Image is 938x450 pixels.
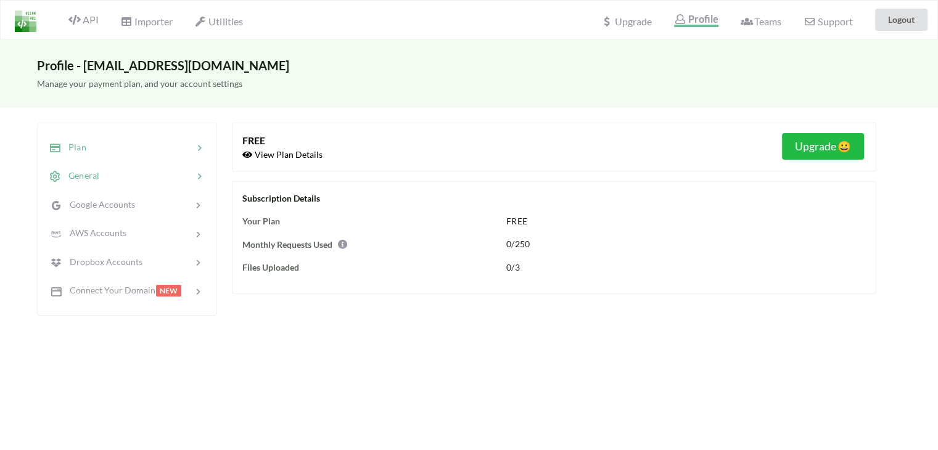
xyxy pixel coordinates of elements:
[601,17,652,27] span: Upgrade
[506,262,519,272] span: 0/3
[674,13,718,25] span: Profile
[836,140,851,153] span: smile
[242,261,492,274] div: Files Uploaded
[242,133,554,148] div: FREE
[804,17,852,27] span: Support
[61,142,86,152] span: Plan
[506,216,527,226] span: FREE
[62,285,155,295] span: Connect Your Domain
[61,170,99,181] span: General
[37,79,901,89] h5: Manage your payment plan, and your account settings
[242,237,492,251] div: Monthly Requests Used
[62,227,126,238] span: AWS Accounts
[782,133,864,160] button: Upgradesmile
[242,149,323,160] span: View Plan Details
[795,140,851,153] h5: Upgrade
[62,199,135,210] span: Google Accounts
[875,9,928,31] button: Logout
[242,215,492,227] div: Your Plan
[506,239,529,249] span: 0/250
[37,58,901,73] h3: Profile - [EMAIL_ADDRESS][DOMAIN_NAME]
[62,256,142,267] span: Dropbox Accounts
[195,15,242,27] span: Utilities
[120,15,172,27] span: Importer
[68,14,98,25] span: API
[156,285,181,297] span: NEW
[15,10,36,32] img: LogoIcon.png
[741,15,781,27] span: Teams
[242,193,320,203] span: Subscription Details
